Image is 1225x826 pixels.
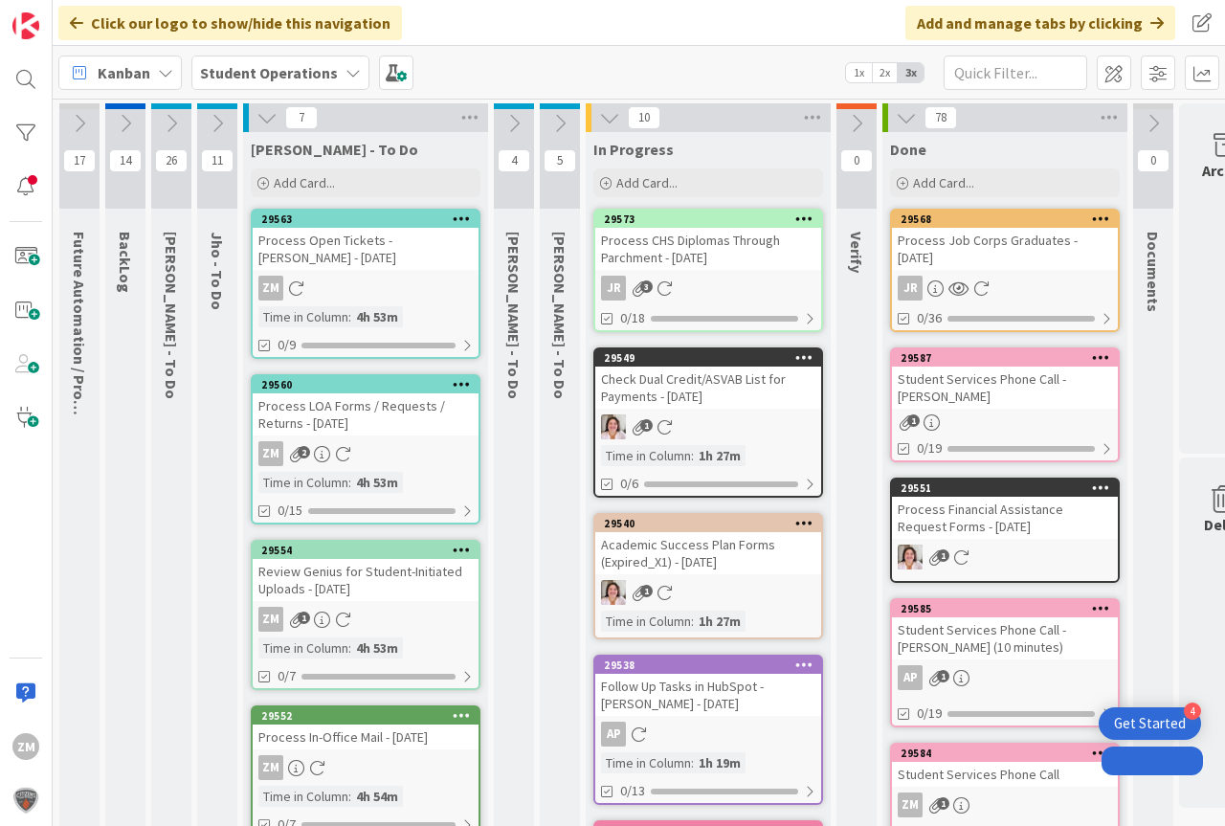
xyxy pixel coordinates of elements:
div: JR [892,276,1118,301]
span: 1 [640,419,653,432]
span: 1 [937,797,949,810]
div: 4h 53m [351,306,403,327]
span: 0/15 [278,501,302,521]
div: 4h 53m [351,637,403,659]
span: : [691,752,694,773]
span: 11 [201,149,234,172]
div: AP [595,722,821,747]
div: 29587 [892,349,1118,367]
span: 78 [924,106,957,129]
div: 29585Student Services Phone Call - [PERSON_NAME] (10 minutes) [892,600,1118,659]
span: Emilie - To Do [162,232,181,399]
div: AP [601,722,626,747]
div: ZM [253,607,479,632]
div: Review Genius for Student-Initiated Uploads - [DATE] [253,559,479,601]
div: 29568Process Job Corps Graduates - [DATE] [892,211,1118,270]
div: 29549Check Dual Credit/ASVAB List for Payments - [DATE] [595,349,821,409]
span: 1 [298,612,310,624]
span: : [348,472,351,493]
div: 4h 53m [351,472,403,493]
img: avatar [12,787,39,814]
span: 3x [898,63,924,82]
div: Time in Column [601,752,691,773]
span: 1x [846,63,872,82]
div: AP [892,665,1118,690]
div: Process CHS Diplomas Through Parchment - [DATE] [595,228,821,270]
span: 0/19 [917,438,942,458]
div: 29538Follow Up Tasks in HubSpot - [PERSON_NAME] - [DATE] [595,657,821,716]
span: : [348,306,351,327]
div: 29560Process LOA Forms / Requests / Returns - [DATE] [253,376,479,435]
div: 29563 [261,212,479,226]
span: 0/7 [278,666,296,686]
div: ZM [253,276,479,301]
div: 29587 [901,351,1118,365]
div: EW [892,545,1118,569]
div: JR [601,276,626,301]
div: 4 [1184,703,1201,720]
div: Student Services Phone Call [892,762,1118,787]
span: 2 [298,446,310,458]
span: Amanda - To Do [550,232,569,399]
span: 7 [285,106,318,129]
span: 0/18 [620,308,645,328]
span: Kanban [98,61,150,84]
div: Time in Column [258,306,348,327]
span: 14 [109,149,142,172]
span: 3 [640,280,653,293]
span: : [348,786,351,807]
span: Eric - To Do [504,232,523,399]
span: : [691,611,694,632]
span: 2x [872,63,898,82]
span: Jho - To Do [208,232,227,310]
div: 29540 [595,515,821,532]
div: 29587Student Services Phone Call - [PERSON_NAME] [892,349,1118,409]
div: EW [595,414,821,439]
div: ZM [12,733,39,760]
div: 29568 [892,211,1118,228]
span: : [691,445,694,466]
img: Visit kanbanzone.com [12,12,39,39]
span: : [348,637,351,659]
span: 0 [1137,149,1169,172]
span: 0 [840,149,873,172]
div: 29540Academic Success Plan Forms (Expired_X1) - [DATE] [595,515,821,574]
span: 0/6 [620,474,638,494]
span: 10 [628,106,660,129]
div: 29560 [261,378,479,391]
span: 0/9 [278,335,296,355]
span: 5 [544,149,576,172]
span: 1 [937,549,949,562]
span: Add Card... [616,174,678,191]
div: Time in Column [258,786,348,807]
div: Student Services Phone Call - [PERSON_NAME] [892,367,1118,409]
div: 1h 19m [694,752,746,773]
div: Click our logo to show/hide this navigation [58,6,402,40]
div: Time in Column [258,472,348,493]
div: 29568 [901,212,1118,226]
div: 29573 [595,211,821,228]
div: JR [898,276,923,301]
span: Add Card... [274,174,335,191]
span: BackLog [116,232,135,293]
div: Process Job Corps Graduates - [DATE] [892,228,1118,270]
span: Verify [847,232,866,273]
div: 29563 [253,211,479,228]
div: Student Services Phone Call - [PERSON_NAME] (10 minutes) [892,617,1118,659]
div: 4h 54m [351,786,403,807]
div: 29538 [604,659,821,672]
div: Check Dual Credit/ASVAB List for Payments - [DATE] [595,367,821,409]
div: ZM [892,793,1118,817]
div: ZM [253,755,479,780]
div: ZM [258,755,283,780]
span: Add Card... [913,174,974,191]
div: Time in Column [601,445,691,466]
div: 29552Process In-Office Mail - [DATE] [253,707,479,749]
div: 29585 [901,602,1118,615]
span: 1 [937,670,949,682]
div: 29554 [253,542,479,559]
div: 29573Process CHS Diplomas Through Parchment - [DATE] [595,211,821,270]
span: 17 [63,149,96,172]
b: Student Operations [200,63,338,82]
div: ZM [253,441,479,466]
